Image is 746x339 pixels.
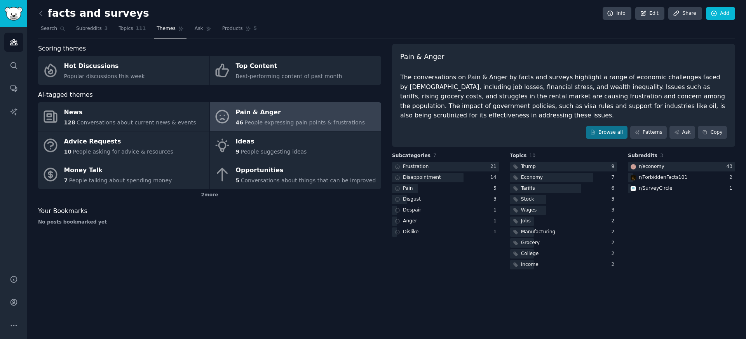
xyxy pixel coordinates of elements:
div: Income [521,261,539,268]
div: r/ ForbiddenFacts101 [639,174,687,181]
div: 43 [726,163,735,170]
div: 3 [612,196,617,203]
span: 7 [433,153,436,158]
a: Frustration21 [392,162,499,172]
a: Disappointment14 [392,173,499,183]
div: Dislike [403,229,418,236]
span: 128 [64,119,75,126]
span: Your Bookmarks [38,206,87,216]
div: Top Content [236,60,342,73]
a: Patterns [630,126,667,139]
div: 2 [612,218,617,225]
a: Manufacturing2 [510,227,617,237]
div: Hot Discussions [64,60,145,73]
a: Hot DiscussionsPopular discussions this week [38,56,209,85]
a: Money Talk7People talking about spending money [38,160,209,189]
span: 10 [529,153,535,158]
a: Subreddits3 [73,23,110,38]
span: 5 [236,177,240,183]
div: Despair [403,207,421,214]
a: Products5 [220,23,260,38]
span: 3 [660,153,663,158]
div: 5 [493,185,499,192]
span: Subcategories [392,152,431,159]
span: Products [222,25,243,32]
a: News128Conversations about current news & events [38,102,209,131]
a: Pain & Anger46People expressing pain points & frustrations [210,102,381,131]
span: Popular discussions this week [64,73,145,79]
a: Income2 [510,260,617,270]
span: Topics [119,25,133,32]
div: Disgust [403,196,421,203]
div: Opportunities [236,164,376,177]
span: 111 [136,25,146,32]
button: Copy [698,126,727,139]
div: Stock [521,196,534,203]
div: Grocery [521,239,540,246]
span: Themes [157,25,176,32]
div: Jobs [521,218,531,225]
span: Subreddits [628,152,657,159]
div: 2 [612,239,617,246]
a: Top ContentBest-performing content of past month [210,56,381,85]
a: economyr/economy43 [628,162,735,172]
span: 46 [236,119,243,126]
a: Pain5 [392,184,499,194]
div: 14 [490,174,499,181]
a: Ask [669,126,695,139]
a: ForbiddenFacts101r/ForbiddenFacts1012 [628,173,735,183]
a: Search [38,23,68,38]
div: 2 more [38,189,381,201]
span: 9 [236,149,240,155]
span: Conversations about things that can be improved [241,177,376,183]
a: College2 [510,249,617,259]
a: Ask [192,23,214,38]
div: Disappointment [403,174,441,181]
span: Best-performing content of past month [236,73,342,79]
a: Despair1 [392,206,499,215]
div: Wages [521,207,537,214]
span: People suggesting ideas [241,149,307,155]
div: 6 [612,185,617,192]
div: 1 [493,229,499,236]
span: 5 [254,25,257,32]
span: Topics [510,152,527,159]
div: No posts bookmarked yet [38,219,381,226]
span: Subreddits [76,25,102,32]
a: Stock3 [510,195,617,204]
span: Ask [195,25,203,32]
span: People talking about spending money [69,177,172,183]
img: ForbiddenFacts101 [631,175,636,180]
a: Jobs2 [510,217,617,226]
span: Conversations about current news & events [77,119,196,126]
div: Pain [403,185,413,192]
span: People expressing pain points & frustrations [244,119,365,126]
a: Dislike1 [392,227,499,237]
a: Disgust3 [392,195,499,204]
span: AI-tagged themes [38,90,93,100]
span: Search [41,25,57,32]
div: 1 [729,185,735,192]
a: Economy7 [510,173,617,183]
a: Browse all [586,126,627,139]
div: r/ SurveyCircle [639,185,672,192]
div: r/ economy [639,163,664,170]
a: Add [706,7,735,20]
span: Scoring themes [38,44,86,54]
span: 3 [105,25,108,32]
img: SurveyCircle [631,186,636,191]
div: Tariffs [521,185,535,192]
div: Pain & Anger [236,107,365,119]
div: 2 [612,250,617,257]
div: Trump [521,163,536,170]
div: News [64,107,196,119]
span: People asking for advice & resources [73,149,173,155]
a: Topics111 [116,23,148,38]
div: Money Talk [64,164,172,177]
span: 10 [64,149,71,155]
a: Info [603,7,631,20]
a: Edit [635,7,664,20]
div: Advice Requests [64,135,173,148]
a: Trump9 [510,162,617,172]
a: Grocery2 [510,238,617,248]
